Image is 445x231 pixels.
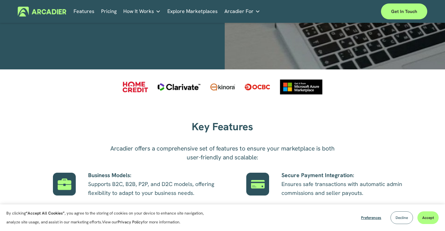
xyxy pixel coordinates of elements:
[74,7,94,16] a: Features
[6,209,212,227] p: By clicking , you agree to the storing of cookies on your device to enhance site navigation, anal...
[381,3,427,19] a: Get in touch
[106,144,339,162] p: Arcadier offers a comprehensive set of features to ensure your marketplace is both user-friendly ...
[123,7,161,16] a: folder dropdown
[88,171,216,197] p: Supports B2C, B2B, P2P, and D2C models, offering flexibility to adapt to your business needs.
[390,211,413,224] button: Decline
[26,210,65,216] strong: “Accept All Cookies”
[167,7,218,16] a: Explore Marketplaces
[396,215,408,220] span: Decline
[224,7,260,16] a: folder dropdown
[413,201,445,231] iframe: Chat Widget
[118,219,143,225] a: Privacy Policy
[101,7,117,16] a: Pricing
[88,171,131,179] strong: Business Models:
[361,215,381,220] span: Preferences
[356,211,386,224] button: Preferences
[18,7,66,16] img: Arcadier
[123,7,154,16] span: How It Works
[224,7,254,16] span: Arcadier For
[281,171,354,179] strong: Secure Payment Integration:
[413,201,445,231] div: Widget de chat
[192,120,253,133] strong: Key Features
[281,171,410,197] p: Ensures safe transactions with automatic admin commissions and seller payouts.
